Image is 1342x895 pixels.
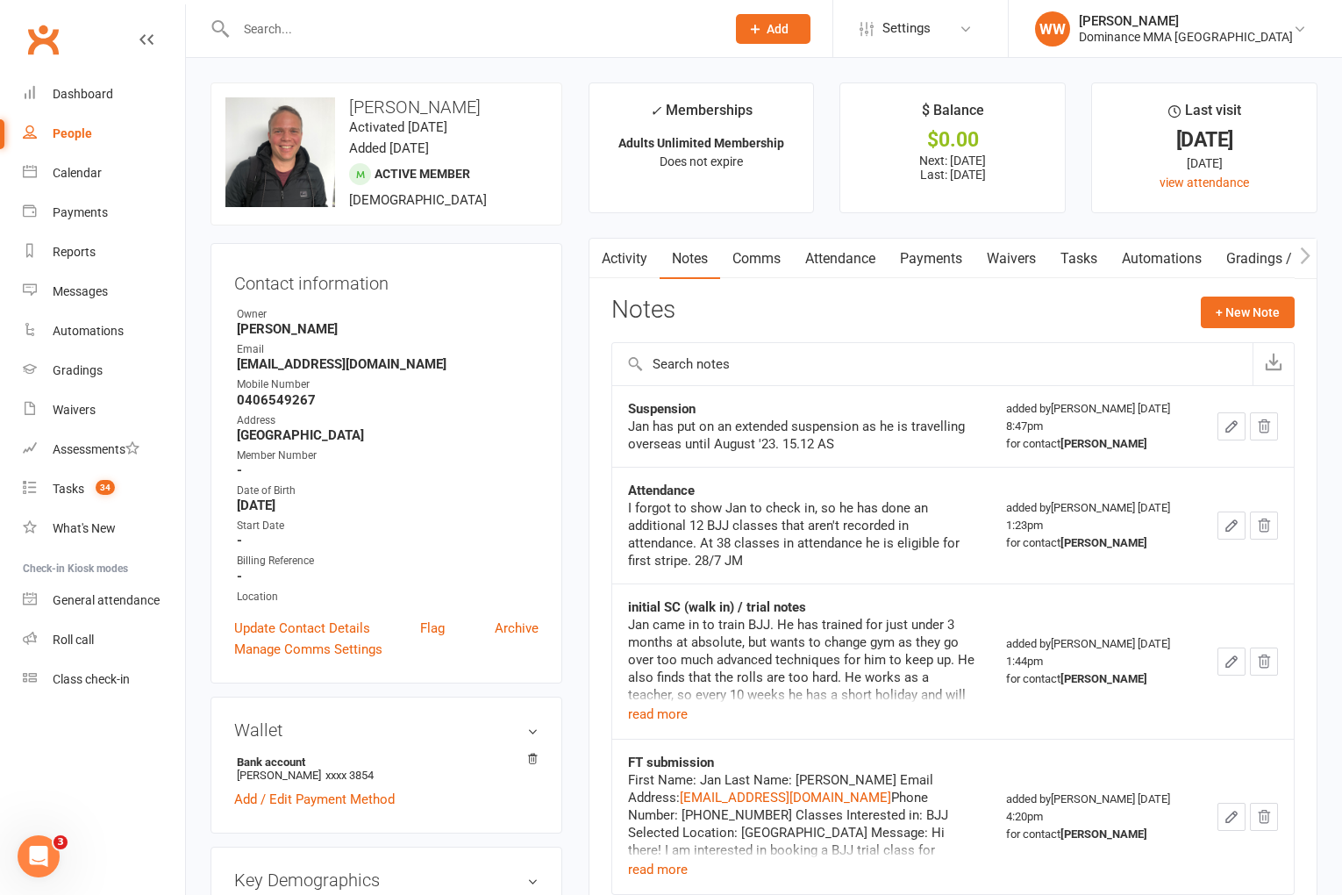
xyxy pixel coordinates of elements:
div: Assessments [53,442,139,456]
div: Billing Reference [237,553,539,569]
strong: [GEOGRAPHIC_DATA] [237,427,539,443]
time: Activated [DATE] [349,119,447,135]
strong: [PERSON_NAME] [1060,827,1147,841]
div: What's New [53,521,116,535]
div: Tasks [53,482,84,496]
a: Waivers [974,239,1048,279]
a: Archive [495,618,539,639]
div: Payments [53,205,108,219]
a: What's New [23,509,185,548]
div: added by [PERSON_NAME] [DATE] 8:47pm [1006,400,1186,453]
button: read more [628,859,688,880]
div: Gradings [53,363,103,377]
a: Payments [888,239,974,279]
div: for contact [1006,435,1186,453]
strong: 0406549267 [237,392,539,408]
a: Dashboard [23,75,185,114]
div: [DATE] [1108,131,1301,149]
a: Tasks 34 [23,469,185,509]
a: Roll call [23,620,185,660]
i: ✓ [650,103,661,119]
div: Waivers [53,403,96,417]
h3: Key Demographics [234,870,539,890]
a: Automations [1110,239,1214,279]
div: [PERSON_NAME] [1079,13,1293,29]
strong: initial SC (walk in) / trial notes [628,599,806,615]
a: Class kiosk mode [23,660,185,699]
div: General attendance [53,593,160,607]
span: 34 [96,480,115,495]
div: added by [PERSON_NAME] [DATE] 1:23pm [1006,499,1186,552]
div: Start Date [237,518,539,534]
p: Next: [DATE] Last: [DATE] [856,154,1049,182]
div: Email [237,341,539,358]
span: xxxx 3854 [325,769,374,782]
div: Calendar [53,166,102,180]
div: Address [237,412,539,429]
a: Update Contact Details [234,618,370,639]
strong: - [237,462,539,478]
a: Waivers [23,390,185,430]
div: Dashboard [53,87,113,101]
div: Mobile Number [237,376,539,393]
strong: [PERSON_NAME] [1060,437,1147,450]
strong: - [237,569,539,584]
div: Date of Birth [237,483,539,499]
strong: Adults Unlimited Membership [618,136,784,150]
span: Add [767,22,789,36]
a: General attendance kiosk mode [23,581,185,620]
a: Gradings [23,351,185,390]
strong: FT submission [628,755,714,770]
a: view attendance [1160,175,1249,190]
strong: [PERSON_NAME] [1060,536,1147,549]
h3: Notes [611,297,675,328]
a: Flag [420,618,445,639]
strong: - [237,533,539,548]
span: Does not expire [660,154,743,168]
input: Search... [231,17,713,41]
strong: [PERSON_NAME] [1060,672,1147,685]
div: Class check-in [53,672,130,686]
div: Member Number [237,447,539,464]
div: Dominance MMA [GEOGRAPHIC_DATA] [1079,29,1293,45]
div: Messages [53,284,108,298]
strong: [EMAIL_ADDRESS][DOMAIN_NAME] [237,356,539,372]
a: Assessments [23,430,185,469]
div: WW [1035,11,1070,47]
div: $ Balance [922,99,984,131]
span: 3 [54,835,68,849]
img: image1654573798.png [225,97,335,207]
span: [DEMOGRAPHIC_DATA] [349,192,487,208]
a: Add / Edit Payment Method [234,789,395,810]
div: added by [PERSON_NAME] [DATE] 4:20pm [1006,791,1186,843]
button: + New Note [1201,297,1295,328]
a: People [23,114,185,154]
a: Attendance [793,239,888,279]
strong: [PERSON_NAME] [237,321,539,337]
a: Clubworx [21,18,65,61]
div: Jan came in to train BJJ. He has trained for just under 3 months at absolute, but wants to change... [628,616,975,809]
h3: Wallet [234,720,539,740]
span: Settings [882,9,931,48]
div: for contact [1006,534,1186,552]
div: Last visit [1168,99,1241,131]
strong: Bank account [237,755,530,769]
strong: Attendance [628,483,695,498]
a: Automations [23,311,185,351]
div: Memberships [650,99,753,132]
a: Calendar [23,154,185,193]
div: [DATE] [1108,154,1301,173]
input: Search notes [612,343,1253,385]
a: Manage Comms Settings [234,639,382,660]
a: Comms [720,239,793,279]
div: added by [PERSON_NAME] [DATE] 1:44pm [1006,635,1186,688]
a: Messages [23,272,185,311]
strong: Suspension [628,401,696,417]
div: Automations [53,324,124,338]
iframe: Intercom live chat [18,835,60,877]
strong: [DATE] [237,498,539,513]
time: Added [DATE] [349,140,429,156]
div: Jan has put on an extended suspension as he is travelling overseas until August '23. 15.12 AS [628,418,975,453]
a: Payments [23,193,185,233]
div: People [53,126,92,140]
